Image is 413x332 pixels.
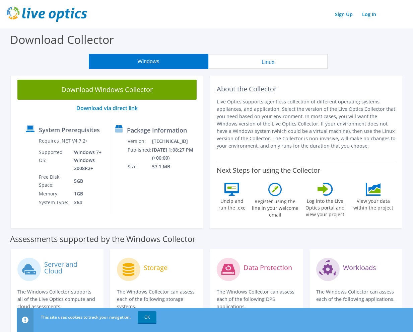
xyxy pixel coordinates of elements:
td: 57.1 MB [152,162,200,171]
a: Sign Up [332,9,356,19]
img: live_optics_svg.svg [7,7,87,22]
label: Next Steps for using the Collector [217,166,320,174]
label: System Prerequisites [39,127,100,133]
label: Requires .NET V4.7.2+ [39,138,88,144]
td: [TECHNICAL_ID] [152,137,200,146]
label: Workloads [343,264,376,271]
a: OK [138,311,156,323]
label: Storage [144,264,167,271]
td: Windows 7+ Windows 2008R2+ [69,148,105,173]
td: 1GB [69,189,105,198]
h2: About the Collector [217,85,396,93]
button: Linux [208,54,328,69]
button: Windows [89,54,208,69]
td: 5GB [69,173,105,189]
p: The Windows Collector can assess each of the following storage systems. [117,288,196,310]
td: Size: [127,162,152,171]
label: Data Protection [244,264,292,271]
p: The Windows Collector supports all of the Live Optics compute and cloud assessments. [17,288,97,310]
label: Log into the Live Optics portal and view your project [303,196,348,218]
td: Supported OS: [39,148,69,173]
label: Unzip and run the .exe [217,196,248,211]
p: Live Optics supports agentless collection of different operating systems, appliances, and applica... [217,98,396,150]
a: Log In [359,9,380,19]
label: Register using the line in your welcome email [251,196,300,218]
td: Free Disk Space: [39,173,69,189]
label: Package Information [127,127,187,134]
label: Server and Cloud [44,261,97,274]
td: System Type: [39,198,69,207]
label: View your data within the project [351,196,396,211]
td: x64 [69,198,105,207]
td: [DATE] 1:08:27 PM (+00:00) [152,146,200,162]
p: The Windows Collector can assess each of the following DPS applications. [217,288,296,310]
td: Memory: [39,189,69,198]
a: Download via direct link [76,104,138,112]
label: Assessments supported by the Windows Collector [10,236,196,242]
td: Published: [127,146,152,162]
a: Download Windows Collector [17,80,197,100]
label: Download Collector [10,32,114,47]
span: This site uses cookies to track your navigation. [41,314,131,320]
p: The Windows Collector can assess each of the following applications. [316,288,396,303]
td: Version: [127,137,152,146]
